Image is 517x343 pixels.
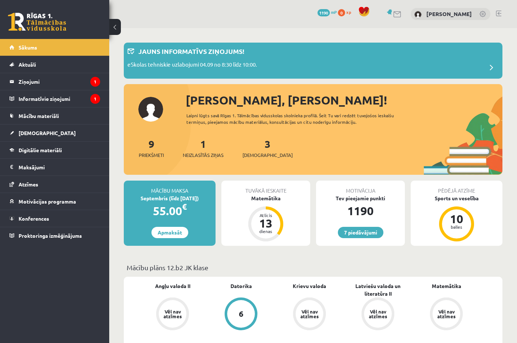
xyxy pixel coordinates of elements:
[138,297,207,332] a: Vēl nav atzīmes
[186,112,414,125] div: Laipni lūgts savā Rīgas 1. Tālmācības vidusskolas skolnieka profilā. Šeit Tu vari redzēt tuvojošo...
[19,130,76,136] span: [DEMOGRAPHIC_DATA]
[239,310,244,318] div: 6
[255,217,277,229] div: 13
[338,9,355,15] a: 0 xp
[9,176,100,193] a: Atzīmes
[9,159,100,176] a: Maksājumi
[127,263,500,272] p: Mācību plāns 12.b2 JK klase
[9,210,100,227] a: Konferences
[242,151,293,159] span: [DEMOGRAPHIC_DATA]
[411,181,502,194] div: Pēdējā atzīme
[316,202,405,220] div: 1190
[344,297,412,332] a: Vēl nav atzīmes
[230,282,252,290] a: Datorika
[432,282,461,290] a: Matemātika
[446,225,467,229] div: balles
[9,73,100,90] a: Ziņojumi1
[90,94,100,104] i: 1
[139,151,164,159] span: Priekšmeti
[338,227,383,238] a: 7 piedāvājumi
[446,213,467,225] div: 10
[182,201,187,212] span: €
[19,113,59,119] span: Mācību materiāli
[414,11,422,18] img: Toms Miezītis
[221,194,310,243] a: Matemātika Atlicis 13 dienas
[242,137,293,159] a: 3[DEMOGRAPHIC_DATA]
[338,9,345,16] span: 0
[275,297,344,332] a: Vēl nav atzīmes
[317,9,330,16] span: 1190
[412,297,481,332] a: Vēl nav atzīmes
[344,282,412,297] a: Latviešu valoda un literatūra II
[19,232,82,239] span: Proktoringa izmēģinājums
[316,181,405,194] div: Motivācija
[138,46,244,56] p: Jauns informatīvs ziņojums!
[411,194,502,243] a: Sports un veselība 10 balles
[19,73,100,90] legend: Ziņojumi
[183,137,224,159] a: 1Neizlasītās ziņas
[124,194,216,202] div: Septembris (līdz [DATE])
[162,309,183,319] div: Vēl nav atzīmes
[19,90,100,107] legend: Informatīvie ziņojumi
[19,61,36,68] span: Aktuāli
[183,151,224,159] span: Neizlasītās ziņas
[186,91,502,109] div: [PERSON_NAME], [PERSON_NAME]!
[155,282,190,290] a: Angļu valoda II
[127,60,257,71] p: eSkolas tehniskie uzlabojumi 04.09 no 8:30 līdz 10:00.
[9,39,100,56] a: Sākums
[9,90,100,107] a: Informatīvie ziņojumi1
[9,193,100,210] a: Motivācijas programma
[436,309,457,319] div: Vēl nav atzīmes
[19,159,100,176] legend: Maksājumi
[221,194,310,202] div: Matemātika
[9,142,100,158] a: Digitālie materiāli
[8,13,66,31] a: Rīgas 1. Tālmācības vidusskola
[9,125,100,141] a: [DEMOGRAPHIC_DATA]
[331,9,337,15] span: mP
[124,202,216,220] div: 55.00
[299,309,320,319] div: Vēl nav atzīmes
[221,181,310,194] div: Tuvākā ieskaite
[19,198,76,205] span: Motivācijas programma
[9,56,100,73] a: Aktuāli
[19,215,49,222] span: Konferences
[207,297,275,332] a: 6
[139,137,164,159] a: 9Priekšmeti
[317,9,337,15] a: 1190 mP
[346,9,351,15] span: xp
[19,181,38,188] span: Atzīmes
[316,194,405,202] div: Tev pieejamie punkti
[124,181,216,194] div: Mācību maksa
[293,282,326,290] a: Krievu valoda
[411,194,502,202] div: Sports un veselība
[255,229,277,233] div: dienas
[90,77,100,87] i: 1
[255,213,277,217] div: Atlicis
[9,107,100,124] a: Mācību materiāli
[151,227,188,238] a: Apmaksāt
[368,309,388,319] div: Vēl nav atzīmes
[19,44,37,51] span: Sākums
[127,46,499,75] a: Jauns informatīvs ziņojums! eSkolas tehniskie uzlabojumi 04.09 no 8:30 līdz 10:00.
[9,227,100,244] a: Proktoringa izmēģinājums
[19,147,62,153] span: Digitālie materiāli
[426,10,472,17] a: [PERSON_NAME]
